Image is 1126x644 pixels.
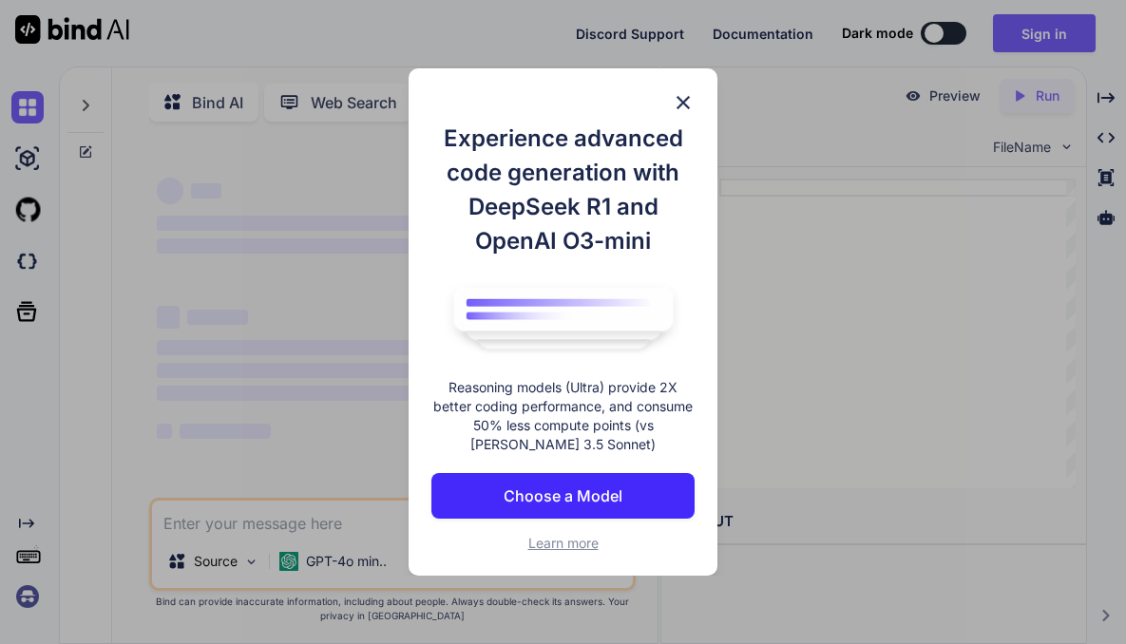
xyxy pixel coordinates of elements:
h1: Experience advanced code generation with DeepSeek R1 and OpenAI O3-mini [431,122,696,258]
img: bind logo [440,277,687,359]
img: close [672,91,695,114]
button: Choose a Model [431,473,696,519]
span: Learn more [528,535,599,551]
p: Choose a Model [504,484,622,507]
p: Reasoning models (Ultra) provide 2X better coding performance, and consume 50% less compute point... [431,378,696,454]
